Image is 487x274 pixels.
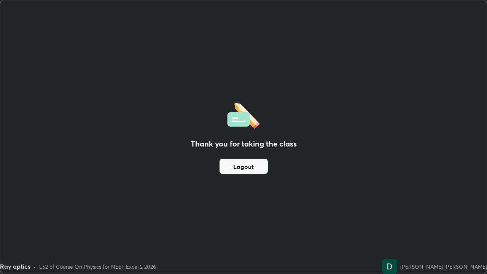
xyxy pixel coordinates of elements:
[33,263,36,271] div: •
[227,100,260,129] img: offlineFeedback.1438e8b3.svg
[191,138,297,150] h2: Thank you for taking the class
[382,259,397,274] img: f073bd56f9384c8bb425639622a869c1.jpg
[220,159,268,174] button: Logout
[400,263,487,271] div: [PERSON_NAME] [PERSON_NAME]
[39,263,156,271] div: L52 of Course On Physics for NEET Excel 2 2026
